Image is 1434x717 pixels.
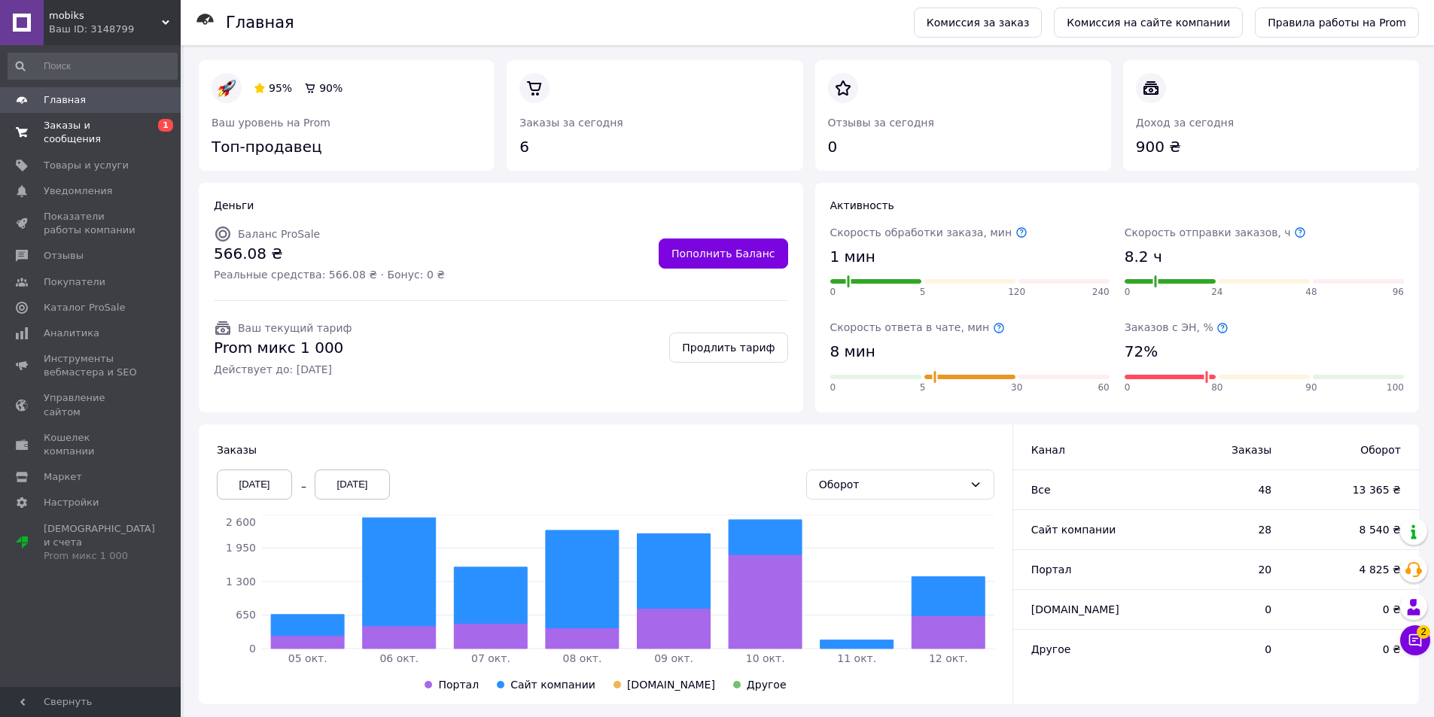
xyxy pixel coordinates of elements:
[44,522,155,564] span: [DEMOGRAPHIC_DATA] и счета
[44,496,99,509] span: Настройки
[214,337,352,359] span: Prom микс 1 000
[214,199,254,211] span: Деньги
[49,9,162,23] span: mobiks
[1054,8,1243,38] a: Комиссия на сайте компании
[379,652,419,664] tspan: 06 окт.
[214,362,352,377] span: Действует до: [DATE]
[1166,482,1271,497] span: 48
[1166,442,1271,457] span: Заказы
[8,53,178,80] input: Поиск
[510,679,595,691] span: Сайт компании
[659,238,787,269] a: Пополнить Баланс
[226,14,294,32] h1: Главная
[1211,286,1222,299] span: 24
[830,246,875,268] span: 1 мин
[319,82,343,94] span: 90%
[238,228,320,240] span: Баланс ProSale
[226,542,256,554] tspan: 1 950
[1031,603,1119,615] span: [DOMAIN_NAME]
[44,301,125,314] span: Каталог ProSale
[830,199,894,211] span: Активность
[920,286,926,299] span: 5
[438,679,479,691] span: Портал
[1125,381,1131,394] span: 0
[1031,643,1071,655] span: Другое
[830,381,836,394] span: 0
[1302,482,1401,497] span: 13 365 ₴
[1031,444,1065,456] span: Канал
[214,267,445,282] span: Реальные средства: 566.08 ₴ · Бонус: 0 ₴
[1302,562,1401,577] span: 4 825 ₴
[214,243,445,265] span: 566.08 ₴
[44,470,82,484] span: Маркет
[1417,621,1430,634] span: 2
[269,82,292,94] span: 95%
[1387,381,1404,394] span: 100
[217,444,257,456] span: Заказы
[44,184,112,198] span: Уведомления
[226,576,256,588] tspan: 1 300
[315,469,390,500] div: [DATE]
[1031,484,1051,496] span: Все
[830,321,1005,333] span: Скорость ответа в чате, мин
[830,286,836,299] span: 0
[1393,286,1404,299] span: 96
[1166,602,1271,617] span: 0
[217,469,292,500] div: [DATE]
[1125,246,1162,268] span: 8.2 ч
[1166,522,1271,537] span: 28
[1166,562,1271,577] span: 20
[747,679,787,691] span: Другое
[1125,286,1131,299] span: 0
[471,652,510,664] tspan: 07 окт.
[44,93,86,107] span: Главная
[929,652,968,664] tspan: 12 окт.
[1011,381,1022,394] span: 30
[1031,524,1116,536] span: Сайт компании
[44,275,105,289] span: Покупатели
[1302,642,1401,657] span: 0 ₴
[920,381,926,394] span: 5
[746,652,785,664] tspan: 10 окт.
[914,8,1043,38] a: Комиссия за заказ
[44,119,139,146] span: Заказы и сообщения
[1302,602,1401,617] span: 0 ₴
[563,652,602,664] tspan: 08 окт.
[1400,625,1430,655] button: Чат с покупателем2
[44,549,155,563] div: Prom микс 1 000
[44,431,139,458] span: Кошелек компании
[1302,522,1401,537] span: 8 540 ₴
[1255,8,1419,38] a: Правила работы на Prom
[1098,381,1109,394] span: 60
[44,352,139,379] span: Инструменты вебмастера и SEO
[44,327,99,340] span: Аналитика
[1305,381,1317,394] span: 90
[819,476,964,493] div: Оборот
[1031,564,1072,576] span: Портал
[44,210,139,237] span: Показатели работы компании
[44,249,84,263] span: Отзывы
[236,609,256,621] tspan: 650
[44,391,139,418] span: Управление сайтом
[49,23,181,36] div: Ваш ID: 3148799
[44,159,129,172] span: Товары и услуги
[654,652,693,664] tspan: 09 окт.
[238,322,352,334] span: Ваш текущий тариф
[158,119,173,132] span: 1
[288,652,327,664] tspan: 05 окт.
[669,333,787,363] a: Продлить тариф
[1125,226,1306,238] span: Скорость отправки заказов, ч
[1305,286,1317,299] span: 48
[837,652,876,664] tspan: 11 окт.
[1125,321,1228,333] span: Заказов с ЭН, %
[830,226,1028,238] span: Скорость обработки заказа, мин
[249,643,256,655] tspan: 0
[1211,381,1222,394] span: 80
[627,679,715,691] span: [DOMAIN_NAME]
[1125,341,1158,363] span: 72%
[226,516,256,528] tspan: 2 600
[830,341,875,363] span: 8 мин
[1092,286,1110,299] span: 240
[1302,442,1401,457] span: Оборот
[1166,642,1271,657] span: 0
